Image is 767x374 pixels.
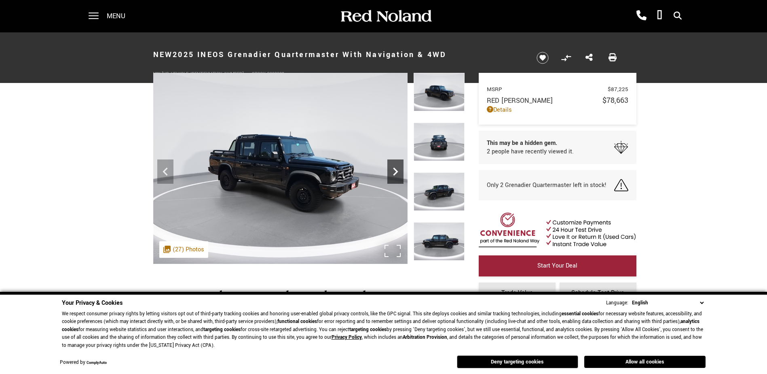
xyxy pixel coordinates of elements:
[332,334,362,341] a: Privacy Policy
[62,310,706,350] p: We respect consumer privacy rights by letting visitors opt out of third-party tracking cookies an...
[414,123,465,161] img: New 2025 Black INEOS Quartermaster image 3
[560,52,572,64] button: Compare Vehicle
[479,255,636,276] a: Start Your Deal
[562,310,598,317] strong: essential cookies
[487,106,628,114] a: Details
[487,95,628,106] a: Red [PERSON_NAME] $78,663
[602,95,628,106] span: $78,663
[537,261,577,270] span: Start Your Deal
[608,85,628,93] span: $87,225
[267,71,284,77] span: G023903
[62,318,699,333] strong: analytics cookies
[403,334,447,341] strong: Arbitration Provision
[414,172,465,211] img: New 2025 Black INEOS Quartermaster image 4
[487,85,608,93] span: MSRP
[609,53,617,63] a: Print this New 2025 INEOS Grenadier Quartermaster With Navigation & 4WD
[560,283,636,304] a: Schedule Test Drive
[387,159,404,184] div: Next
[501,289,533,297] span: Trade Value
[349,326,387,333] strong: targeting cookies
[159,241,208,258] div: (27) Photos
[487,85,628,93] a: MSRP $87,225
[457,355,578,368] button: Deny targeting cookies
[277,318,317,325] strong: functional cookies
[87,360,107,365] a: ComplyAuto
[487,181,606,189] span: Only 2 Grenadier Quartermaster left in stock!
[62,299,123,307] span: Your Privacy & Cookies
[157,159,173,184] div: Previous
[153,38,523,71] h1: 2025 INEOS Grenadier Quartermaster With Navigation & 4WD
[571,289,624,297] span: Schedule Test Drive
[153,49,173,60] strong: New
[584,356,706,368] button: Allow all cookies
[162,71,244,77] span: [US_VEHICLE_IDENTIFICATION_NUMBER]
[630,299,706,307] select: Language Select
[479,283,556,304] a: Trade Value
[606,300,628,306] div: Language:
[153,71,162,77] span: VIN:
[153,73,408,264] img: New 2025 Black INEOS Quartermaster image 2
[414,73,465,111] img: New 2025 Black INEOS Quartermaster image 2
[252,71,267,77] span: Stock:
[534,51,551,64] button: Save vehicle
[487,139,574,147] span: This may be a hidden gem.
[339,9,432,23] img: Red Noland Auto Group
[487,147,574,156] span: 2 people have recently viewed it.
[203,326,241,333] strong: targeting cookies
[487,96,602,105] span: Red [PERSON_NAME]
[60,360,107,365] div: Powered by
[585,53,593,63] a: Share this New 2025 INEOS Grenadier Quartermaster With Navigation & 4WD
[414,222,465,261] img: New 2025 Black INEOS Quartermaster image 5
